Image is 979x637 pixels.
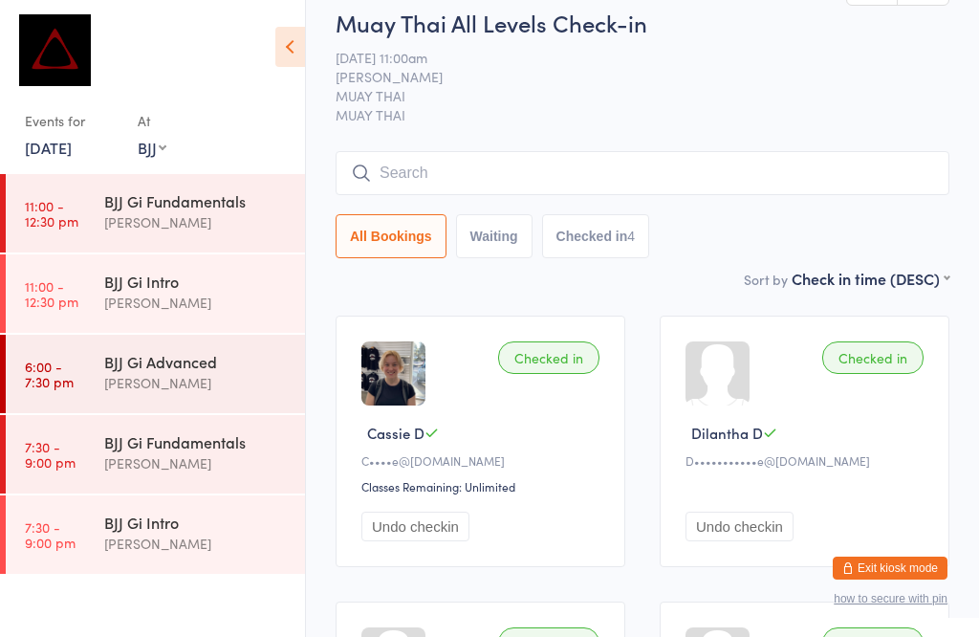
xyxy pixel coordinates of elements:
[104,292,289,314] div: [PERSON_NAME]
[792,268,949,289] div: Check in time (DESC)
[542,214,650,258] button: Checked in4
[336,86,920,105] span: MUAY THAI
[138,137,166,158] div: BJJ
[25,519,76,550] time: 7:30 - 9:00 pm
[834,592,947,605] button: how to secure with pin
[685,452,929,469] div: D•••••••••••e@[DOMAIN_NAME]
[25,359,74,389] time: 6:00 - 7:30 pm
[25,137,72,158] a: [DATE]
[361,478,605,494] div: Classes Remaining: Unlimited
[6,495,305,574] a: 7:30 -9:00 pmBJJ Gi Intro[PERSON_NAME]
[104,512,289,533] div: BJJ Gi Intro
[6,415,305,494] a: 7:30 -9:00 pmBJJ Gi Fundamentals[PERSON_NAME]
[104,190,289,211] div: BJJ Gi Fundamentals
[19,14,91,86] img: Dominance MMA Thomastown
[104,211,289,233] div: [PERSON_NAME]
[367,423,424,443] span: Cassie D
[336,48,920,67] span: [DATE] 11:00am
[361,512,469,541] button: Undo checkin
[25,105,119,137] div: Events for
[6,174,305,253] a: 11:00 -12:30 pmBJJ Gi Fundamentals[PERSON_NAME]
[361,452,605,469] div: C••••e@[DOMAIN_NAME]
[25,278,78,309] time: 11:00 - 12:30 pm
[833,557,947,580] button: Exit kiosk mode
[336,214,446,258] button: All Bookings
[104,372,289,394] div: [PERSON_NAME]
[6,254,305,333] a: 11:00 -12:30 pmBJJ Gi Intro[PERSON_NAME]
[104,431,289,452] div: BJJ Gi Fundamentals
[6,335,305,413] a: 6:00 -7:30 pmBJJ Gi Advanced[PERSON_NAME]
[498,341,599,374] div: Checked in
[25,198,78,229] time: 11:00 - 12:30 pm
[685,512,794,541] button: Undo checkin
[822,341,924,374] div: Checked in
[104,351,289,372] div: BJJ Gi Advanced
[25,439,76,470] time: 7:30 - 9:00 pm
[138,105,166,137] div: At
[744,270,788,289] label: Sort by
[104,452,289,474] div: [PERSON_NAME]
[336,67,920,86] span: [PERSON_NAME]
[336,151,949,195] input: Search
[104,533,289,555] div: [PERSON_NAME]
[691,423,763,443] span: Dilantha D
[456,214,533,258] button: Waiting
[361,341,425,406] img: image1755738302.png
[104,271,289,292] div: BJJ Gi Intro
[336,7,949,38] h2: Muay Thai All Levels Check-in
[627,229,635,244] div: 4
[336,105,949,124] span: MUAY THAI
